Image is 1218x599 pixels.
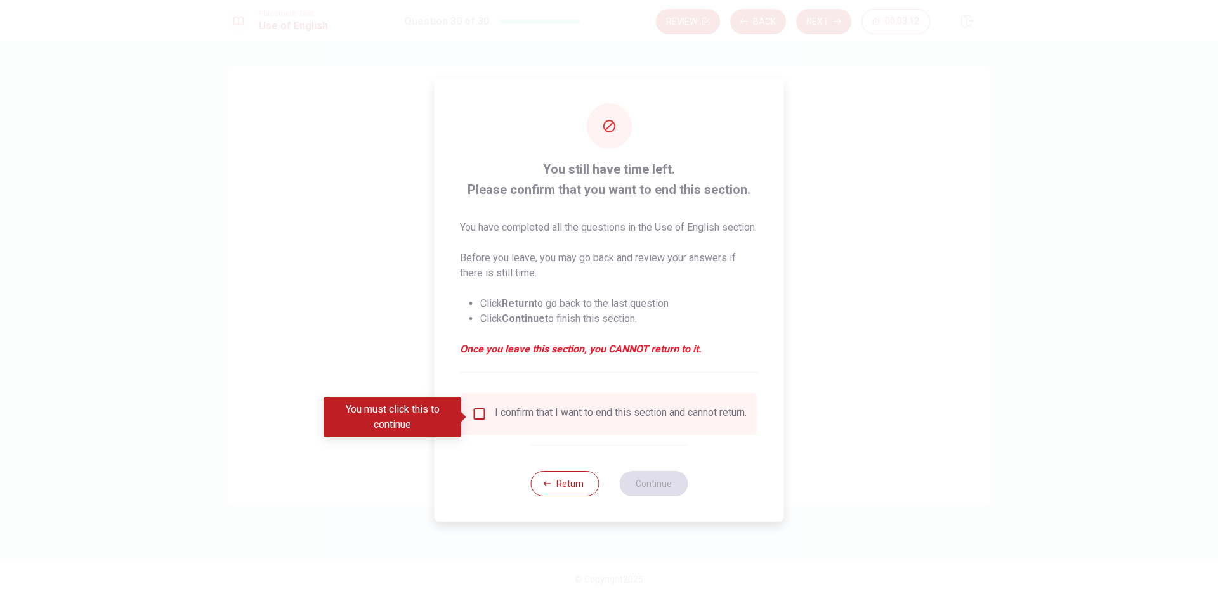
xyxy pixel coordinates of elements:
strong: Continue [502,312,545,325]
div: I confirm that I want to end this section and cannot return. [495,406,747,422]
li: Click to finish this section. [480,311,759,326]
em: Once you leave this section, you CANNOT return to it. [460,342,759,357]
button: Return [530,471,599,496]
button: Continue [619,471,688,496]
p: You have completed all the questions in the Use of English section. [460,220,759,235]
span: You must click this to continue [472,406,487,422]
span: You still have time left. Please confirm that you want to end this section. [460,159,759,200]
div: You must click this to continue [324,397,461,437]
p: Before you leave, you may go back and review your answers if there is still time. [460,250,759,281]
strong: Return [502,297,534,309]
li: Click to go back to the last question [480,296,759,311]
